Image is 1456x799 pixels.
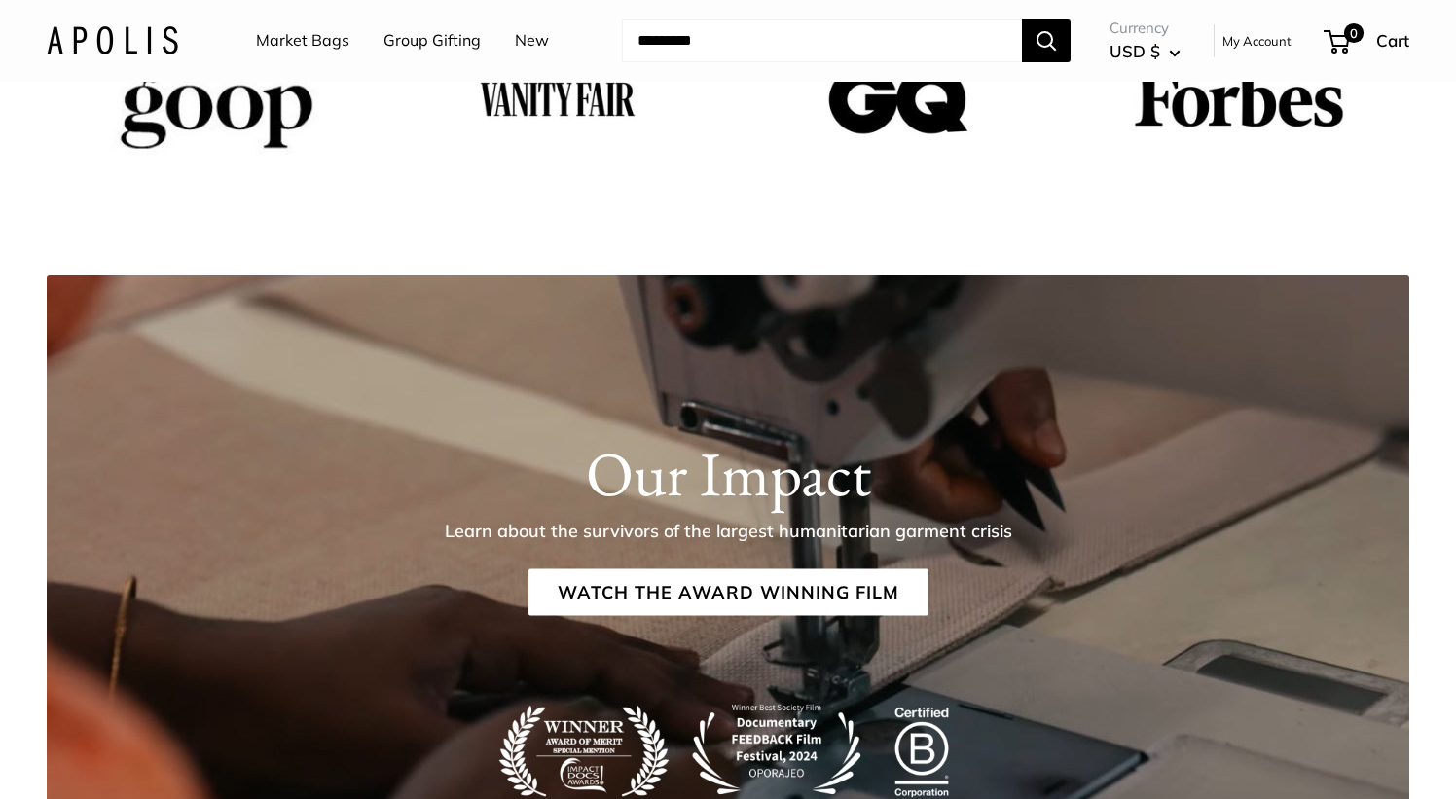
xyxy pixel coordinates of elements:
[1110,36,1181,67] button: USD $
[1110,41,1160,61] span: USD $
[1022,19,1071,62] button: Search
[528,568,928,615] a: Watch the Award Winning Film
[1344,23,1364,43] span: 0
[622,19,1022,62] input: Search...
[1110,15,1181,42] span: Currency
[586,436,871,510] h1: Our Impact
[445,517,1012,544] p: Learn about the survivors of the largest humanitarian garment crisis
[47,26,178,54] img: Apolis
[256,26,349,55] a: Market Bags
[1326,25,1409,56] a: 0 Cart
[515,26,549,55] a: New
[1376,30,1409,51] span: Cart
[383,26,481,55] a: Group Gifting
[1222,29,1292,53] a: My Account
